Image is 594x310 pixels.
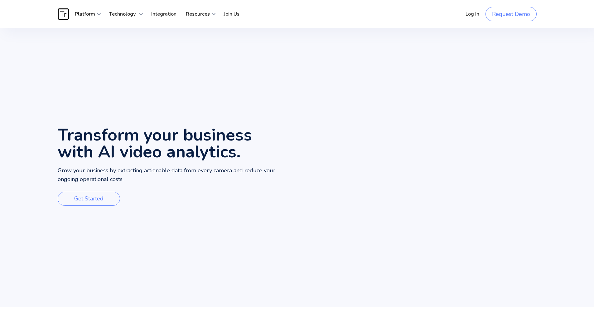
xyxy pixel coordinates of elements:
a: Join Us [219,5,244,23]
strong: Resources [186,11,210,17]
strong: Platform [75,11,95,17]
a: Log In [461,5,484,23]
a: Integration [147,5,181,23]
h1: Transform your business with AI video analytics. [58,126,297,160]
img: Traces Logo [58,8,69,20]
div: Resources [181,5,216,23]
a: Get Started [58,192,120,206]
p: Grow your business by extracting actionable data from every camera and reduce your ongoing operat... [58,166,297,184]
a: Request Demo [485,7,537,21]
div: Technology [104,5,143,23]
strong: Technology [109,11,136,17]
div: Platform [70,5,101,23]
a: home [58,8,70,20]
